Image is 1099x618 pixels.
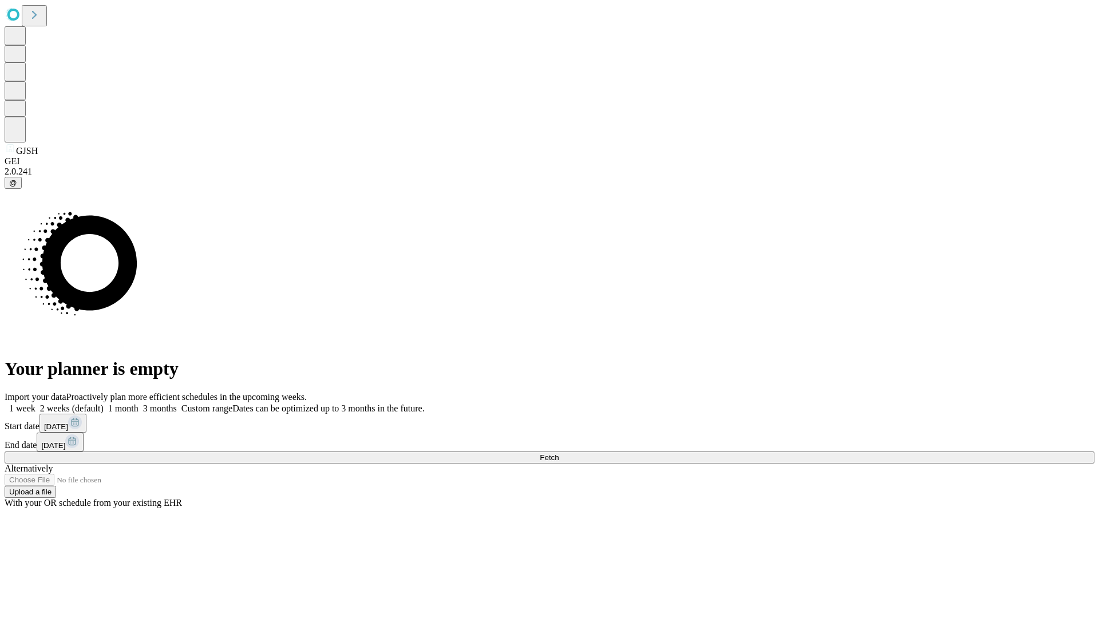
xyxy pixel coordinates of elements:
div: End date [5,433,1094,451]
span: Dates can be optimized up to 3 months in the future. [232,403,424,413]
button: [DATE] [37,433,84,451]
span: Import your data [5,392,66,402]
div: 2.0.241 [5,167,1094,177]
span: GJSH [16,146,38,156]
span: With your OR schedule from your existing EHR [5,498,182,508]
span: @ [9,179,17,187]
span: 2 weeks (default) [40,403,104,413]
span: Custom range [181,403,232,413]
span: 1 month [108,403,139,413]
button: @ [5,177,22,189]
span: 1 week [9,403,35,413]
button: Fetch [5,451,1094,463]
span: Proactively plan more efficient schedules in the upcoming weeks. [66,392,307,402]
div: GEI [5,156,1094,167]
span: Fetch [540,453,559,462]
button: [DATE] [39,414,86,433]
div: Start date [5,414,1094,433]
h1: Your planner is empty [5,358,1094,379]
span: [DATE] [44,422,68,431]
button: Upload a file [5,486,56,498]
span: [DATE] [41,441,65,450]
span: Alternatively [5,463,53,473]
span: 3 months [143,403,177,413]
